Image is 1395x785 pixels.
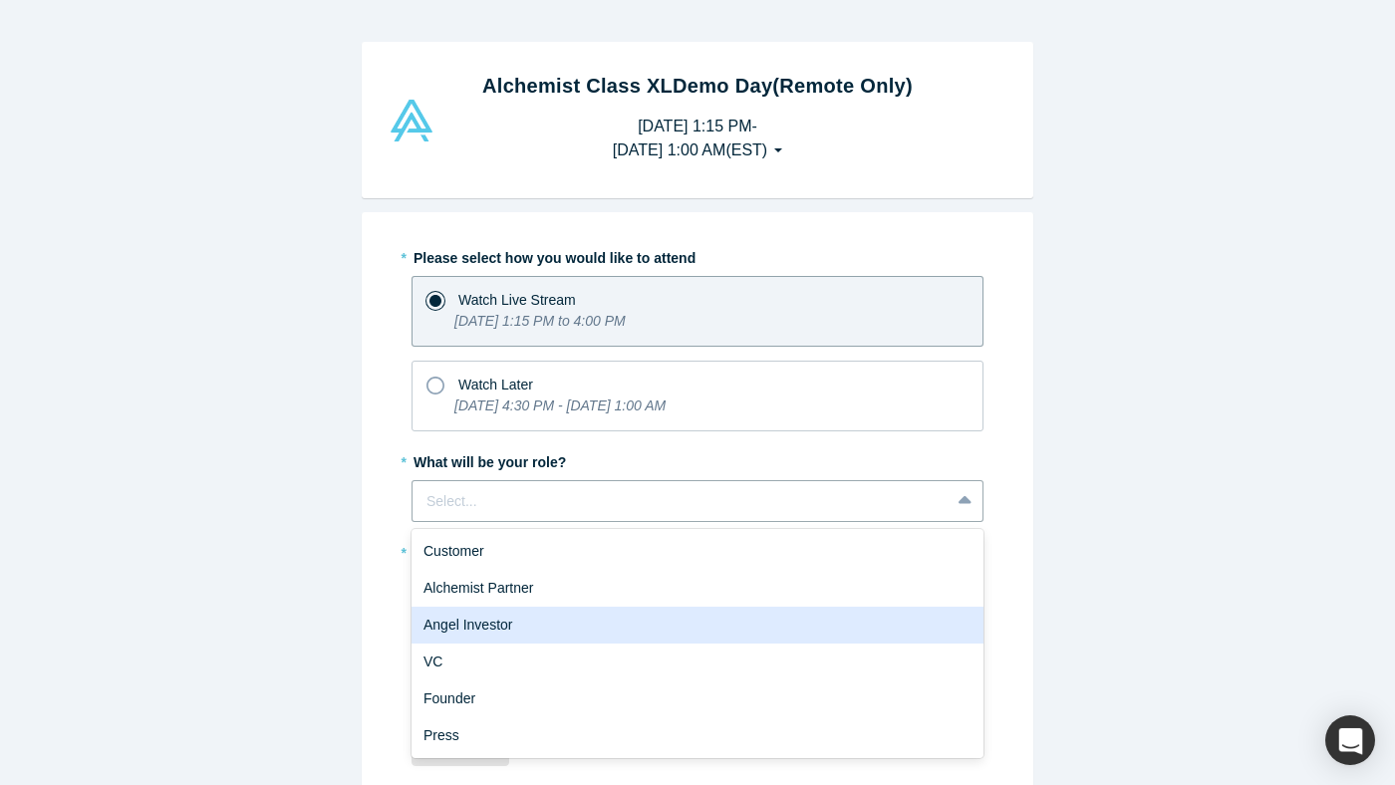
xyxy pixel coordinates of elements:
[412,644,983,680] div: VC
[454,397,666,413] i: [DATE] 4:30 PM - [DATE] 1:00 AM
[388,100,435,141] img: Alchemist Vault Logo
[412,607,983,644] div: Angel Investor
[454,313,626,329] i: [DATE] 1:15 PM to 4:00 PM
[482,75,913,97] strong: Alchemist Class XL Demo Day (Remote Only)
[412,533,983,570] div: Customer
[458,377,533,392] span: Watch Later
[412,680,983,717] div: Founder
[412,570,983,607] div: Alchemist Partner
[592,108,803,169] button: [DATE] 1:15 PM-[DATE] 1:00 AM(EST)
[412,241,983,269] label: Please select how you would like to attend
[412,717,983,754] div: Press
[458,292,576,308] span: Watch Live Stream
[412,445,983,473] label: What will be your role?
